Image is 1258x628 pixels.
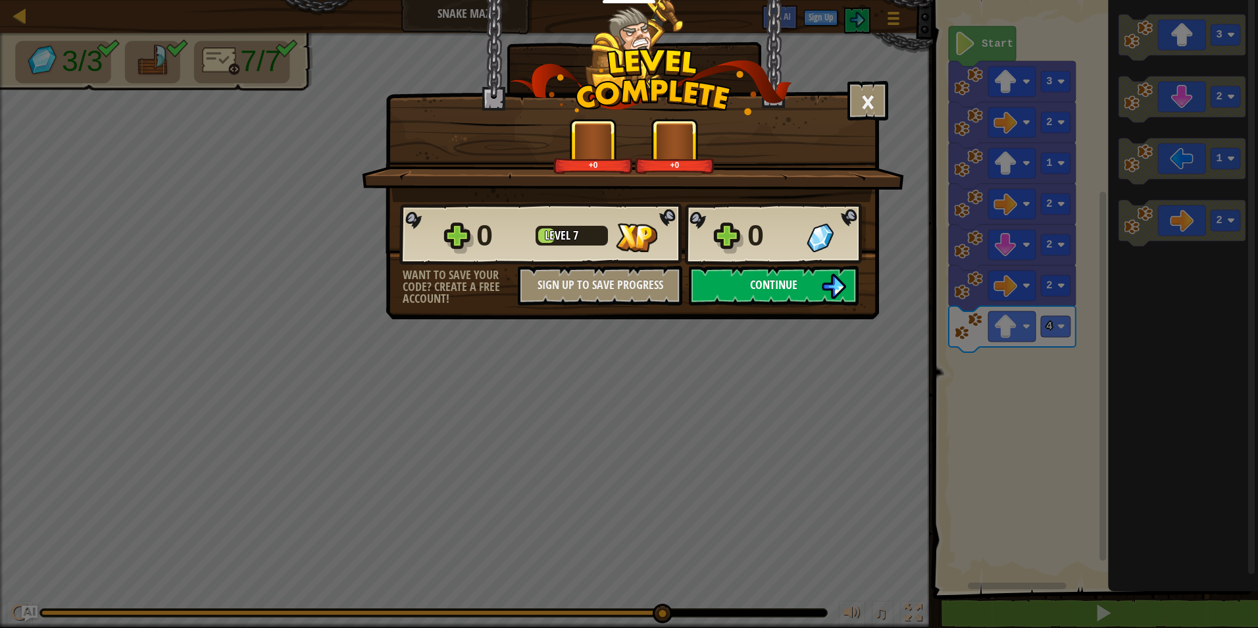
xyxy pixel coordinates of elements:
div: +0 [556,160,630,170]
button: Continue [689,266,859,305]
div: +0 [638,160,712,170]
div: 0 [747,215,799,257]
span: 7 [573,227,578,244]
img: level_complete.png [510,49,792,115]
div: Want to save your code? Create a free account! [403,269,518,305]
button: Sign Up to Save Progress [518,266,682,305]
img: XP Gained [616,223,657,252]
button: × [847,81,888,120]
div: 0 [476,215,528,257]
img: Gems Gained [807,223,834,252]
span: Level [545,227,573,244]
span: Continue [750,276,797,293]
img: Continue [821,274,846,299]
